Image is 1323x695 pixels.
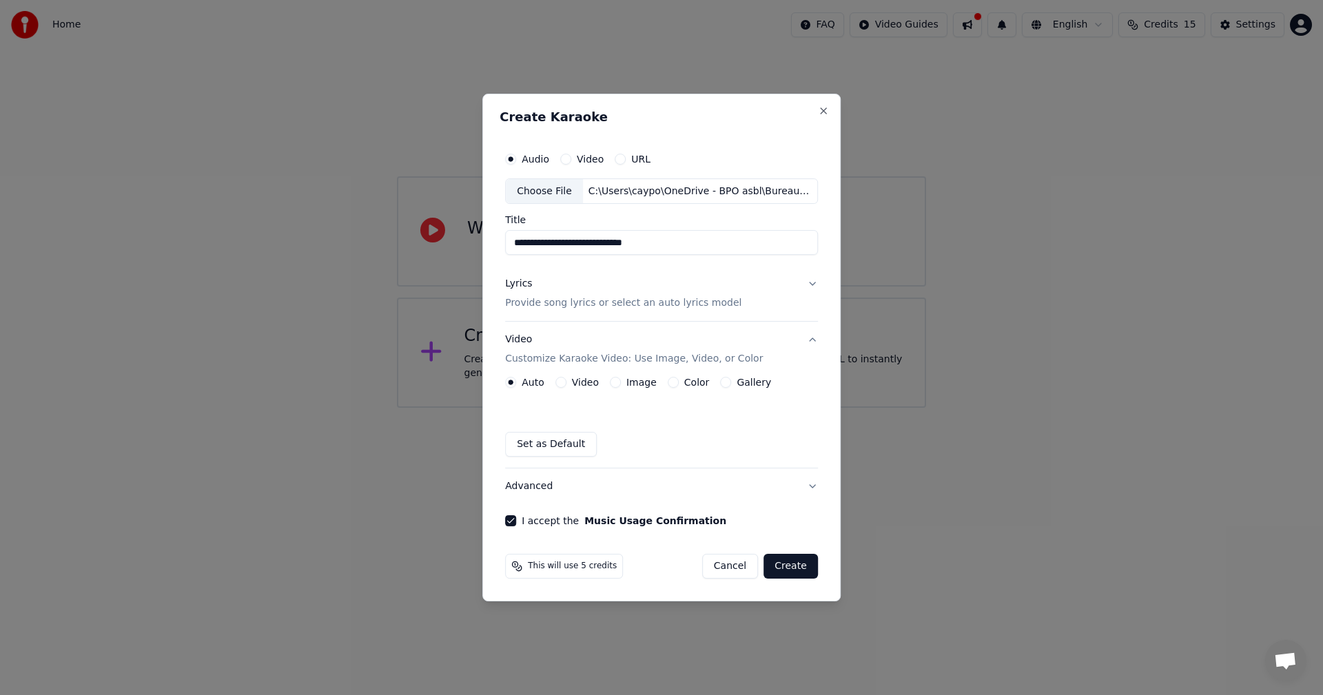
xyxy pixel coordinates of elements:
[505,278,532,291] div: Lyrics
[522,516,726,526] label: I accept the
[505,267,818,322] button: LyricsProvide song lyrics or select an auto lyrics model
[505,432,597,457] button: Set as Default
[702,554,758,579] button: Cancel
[505,322,818,377] button: VideoCustomize Karaoke Video: Use Image, Video, or Color
[505,377,818,468] div: VideoCustomize Karaoke Video: Use Image, Video, or Color
[505,352,763,366] p: Customize Karaoke Video: Use Image, Video, or Color
[505,333,763,366] div: Video
[631,154,650,164] label: URL
[584,516,726,526] button: I accept the
[528,561,617,572] span: This will use 5 credits
[572,377,599,387] label: Video
[626,377,657,387] label: Image
[505,297,741,311] p: Provide song lyrics or select an auto lyrics model
[522,154,549,164] label: Audio
[505,216,818,225] label: Title
[505,468,818,504] button: Advanced
[522,377,544,387] label: Auto
[583,185,817,198] div: C:\Users\caypo\OneDrive - BPO asbl\Bureau\Karaoké [PERSON_NAME] - Débranche.mp3
[737,377,771,387] label: Gallery
[506,179,583,204] div: Choose File
[577,154,604,164] label: Video
[763,554,818,579] button: Create
[684,377,710,387] label: Color
[500,111,823,123] h2: Create Karaoke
